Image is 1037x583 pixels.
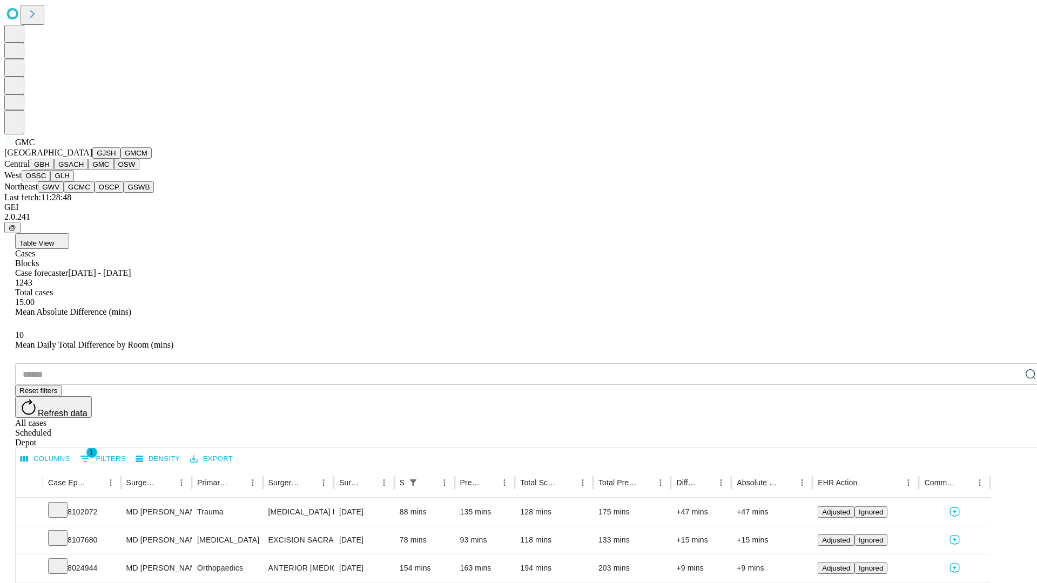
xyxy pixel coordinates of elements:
button: GSWB [124,181,154,193]
div: Total Predicted Duration [598,478,637,487]
button: OSW [114,159,140,170]
button: GLH [50,170,73,181]
div: [DATE] [339,526,389,554]
div: 8107680 [48,526,116,554]
button: Menu [497,475,512,490]
button: Show filters [77,450,129,467]
div: 154 mins [400,554,449,582]
div: Surgeon Name [126,478,158,487]
div: 133 mins [598,526,666,554]
button: Menu [653,475,668,490]
div: 1 active filter [406,475,421,490]
div: EXCISION SACRAL [MEDICAL_DATA] WITH PRIMARY CLOSURE [268,526,328,554]
button: Sort [361,475,376,490]
button: Menu [103,475,118,490]
button: Menu [901,475,916,490]
span: Case forecaster [15,268,68,277]
button: Adjusted [818,562,854,574]
span: 1243 [15,278,32,287]
button: Menu [972,475,987,490]
button: Sort [301,475,316,490]
button: Expand [21,503,37,522]
div: 93 mins [460,526,510,554]
div: +47 mins [737,498,807,526]
div: Primary Service [197,478,228,487]
div: 88 mins [400,498,449,526]
div: Trauma [197,498,257,526]
div: Difference [676,478,697,487]
div: [MEDICAL_DATA] DIAGNOSTIC [268,498,328,526]
span: @ [9,223,16,232]
button: Adjusted [818,534,854,546]
div: Orthopaedics [197,554,257,582]
div: ANTERIOR [MEDICAL_DATA] TOTAL HIP [268,554,328,582]
span: GMC [15,138,35,147]
button: Menu [174,475,189,490]
div: EHR Action [818,478,857,487]
button: Sort [957,475,972,490]
button: Menu [713,475,729,490]
div: 163 mins [460,554,510,582]
button: Sort [698,475,713,490]
div: 8102072 [48,498,116,526]
div: MD [PERSON_NAME] [PERSON_NAME] [126,498,186,526]
span: Refresh data [38,409,87,418]
span: Ignored [859,508,883,516]
div: +9 mins [737,554,807,582]
span: Central [4,159,30,168]
div: MD [PERSON_NAME] Jr [PERSON_NAME] C [126,554,186,582]
div: 135 mins [460,498,510,526]
button: Menu [794,475,810,490]
div: Total Scheduled Duration [520,478,559,487]
button: Menu [245,475,260,490]
span: Ignored [859,564,883,572]
span: Table View [19,239,54,247]
span: [GEOGRAPHIC_DATA] [4,148,92,157]
div: 118 mins [520,526,588,554]
button: Expand [21,531,37,550]
span: Reset filters [19,387,57,395]
button: Density [133,451,183,467]
span: Adjusted [822,564,850,572]
button: Menu [575,475,590,490]
button: Table View [15,233,69,249]
button: Sort [638,475,653,490]
button: GJSH [92,147,120,159]
button: Sort [422,475,437,490]
button: GCMC [64,181,95,193]
button: @ [4,222,21,233]
button: Menu [437,475,452,490]
button: Show filters [406,475,421,490]
span: 1 [86,447,97,458]
button: Sort [560,475,575,490]
button: Select columns [18,451,73,467]
div: Surgery Name [268,478,300,487]
button: Ignored [854,506,887,518]
span: Mean Absolute Difference (mins) [15,307,131,316]
div: 78 mins [400,526,449,554]
span: Last fetch: 11:28:48 [4,193,71,202]
button: OSCP [95,181,124,193]
div: 203 mins [598,554,666,582]
button: Sort [482,475,497,490]
button: Menu [376,475,392,490]
button: Export [187,451,235,467]
button: GWV [38,181,64,193]
button: Adjusted [818,506,854,518]
button: Sort [230,475,245,490]
span: Ignored [859,536,883,544]
div: 2.0.241 [4,212,1033,222]
div: Absolute Difference [737,478,778,487]
span: West [4,171,22,180]
span: 15.00 [15,297,35,307]
button: Ignored [854,534,887,546]
div: 128 mins [520,498,588,526]
span: Total cases [15,288,53,297]
div: 175 mins [598,498,666,526]
div: Case Epic Id [48,478,87,487]
div: +15 mins [676,526,726,554]
button: GSACH [54,159,88,170]
div: GEI [4,202,1033,212]
button: Expand [21,559,37,578]
div: +47 mins [676,498,726,526]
